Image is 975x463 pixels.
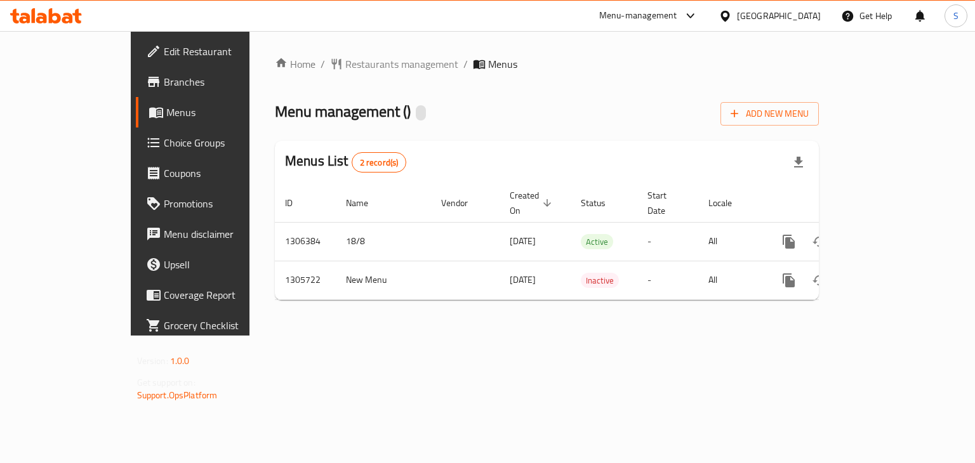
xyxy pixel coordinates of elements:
[581,235,613,249] span: Active
[164,196,284,211] span: Promotions
[352,157,406,169] span: 2 record(s)
[170,353,190,369] span: 1.0.0
[166,105,284,120] span: Menus
[774,226,804,257] button: more
[510,271,536,288] span: [DATE]
[510,188,555,218] span: Created On
[581,234,613,249] div: Active
[136,127,294,158] a: Choice Groups
[136,249,294,280] a: Upsell
[488,56,517,72] span: Menus
[330,56,458,72] a: Restaurants management
[637,222,698,261] td: -
[275,261,336,299] td: 1305722
[136,219,294,249] a: Menu disclaimer
[164,226,284,242] span: Menu disclaimer
[764,184,906,223] th: Actions
[164,44,284,59] span: Edit Restaurant
[774,265,804,296] button: more
[285,152,406,173] h2: Menus List
[708,195,748,211] span: Locale
[581,273,619,288] div: Inactive
[698,261,764,299] td: All
[581,273,619,288] span: Inactive
[599,8,677,23] div: Menu-management
[136,188,294,219] a: Promotions
[164,135,284,150] span: Choice Groups
[136,67,294,97] a: Branches
[136,97,294,127] a: Menus
[804,226,835,257] button: Change Status
[345,56,458,72] span: Restaurants management
[731,106,809,122] span: Add New Menu
[275,56,819,72] nav: breadcrumb
[637,261,698,299] td: -
[285,195,309,211] span: ID
[136,158,294,188] a: Coupons
[737,9,821,23] div: [GEOGRAPHIC_DATA]
[137,387,218,403] a: Support.OpsPlatform
[953,9,958,23] span: S
[720,102,819,126] button: Add New Menu
[164,318,284,333] span: Grocery Checklist
[804,265,835,296] button: Change Status
[346,195,385,211] span: Name
[136,36,294,67] a: Edit Restaurant
[275,56,315,72] a: Home
[336,261,431,299] td: New Menu
[581,195,622,211] span: Status
[136,310,294,341] a: Grocery Checklist
[441,195,484,211] span: Vendor
[321,56,325,72] li: /
[336,222,431,261] td: 18/8
[275,222,336,261] td: 1306384
[783,147,814,178] div: Export file
[137,353,168,369] span: Version:
[352,152,407,173] div: Total records count
[275,97,411,126] span: Menu management ( )
[136,280,294,310] a: Coverage Report
[463,56,468,72] li: /
[137,374,196,391] span: Get support on:
[164,257,284,272] span: Upsell
[510,233,536,249] span: [DATE]
[164,166,284,181] span: Coupons
[164,287,284,303] span: Coverage Report
[164,74,284,89] span: Branches
[698,222,764,261] td: All
[647,188,683,218] span: Start Date
[275,184,906,300] table: enhanced table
